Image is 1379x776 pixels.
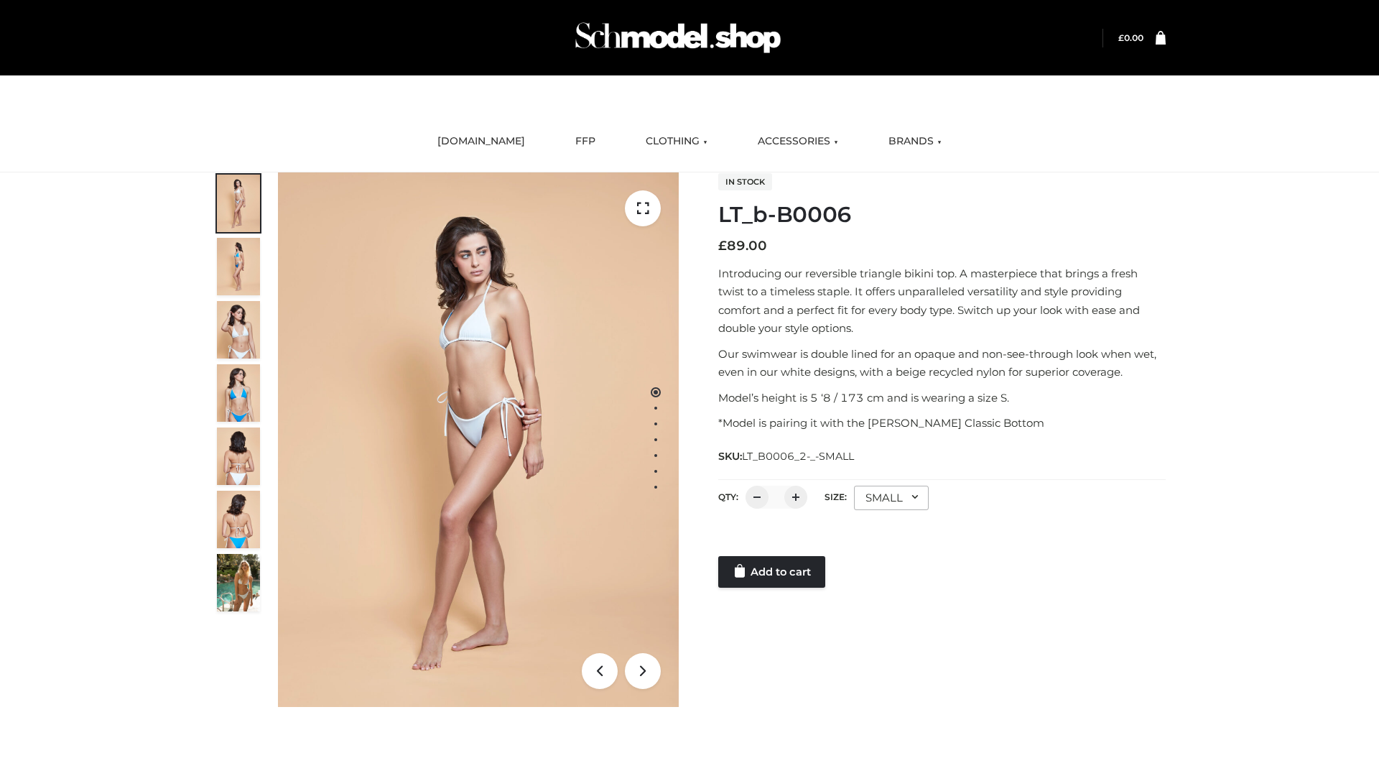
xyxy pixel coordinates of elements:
[1118,32,1143,43] a: £0.00
[217,175,260,232] img: ArielClassicBikiniTop_CloudNine_AzureSky_OW114ECO_1-scaled.jpg
[742,450,854,463] span: LT_B0006_2-_-SMALL
[718,556,825,588] a: Add to cart
[217,491,260,548] img: ArielClassicBikiniTop_CloudNine_AzureSky_OW114ECO_8-scaled.jpg
[217,364,260,422] img: ArielClassicBikiniTop_CloudNine_AzureSky_OW114ECO_4-scaled.jpg
[217,238,260,295] img: ArielClassicBikiniTop_CloudNine_AzureSky_OW114ECO_2-scaled.jpg
[718,389,1166,407] p: Model’s height is 5 ‘8 / 173 cm and is wearing a size S.
[718,173,772,190] span: In stock
[278,172,679,707] img: ArielClassicBikiniTop_CloudNine_AzureSky_OW114ECO_1
[825,491,847,502] label: Size:
[427,126,536,157] a: [DOMAIN_NAME]
[718,491,738,502] label: QTY:
[854,486,929,510] div: SMALL
[1118,32,1124,43] span: £
[747,126,849,157] a: ACCESSORIES
[878,126,952,157] a: BRANDS
[718,238,727,254] span: £
[217,428,260,485] img: ArielClassicBikiniTop_CloudNine_AzureSky_OW114ECO_7-scaled.jpg
[217,554,260,611] img: Arieltop_CloudNine_AzureSky2.jpg
[718,202,1166,228] h1: LT_b-B0006
[635,126,718,157] a: CLOTHING
[718,345,1166,382] p: Our swimwear is double lined for an opaque and non-see-through look when wet, even in our white d...
[565,126,606,157] a: FFP
[718,448,855,465] span: SKU:
[570,9,786,66] img: Schmodel Admin 964
[1118,32,1143,43] bdi: 0.00
[718,238,767,254] bdi: 89.00
[217,301,260,359] img: ArielClassicBikiniTop_CloudNine_AzureSky_OW114ECO_3-scaled.jpg
[718,414,1166,433] p: *Model is pairing it with the [PERSON_NAME] Classic Bottom
[718,264,1166,338] p: Introducing our reversible triangle bikini top. A masterpiece that brings a fresh twist to a time...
